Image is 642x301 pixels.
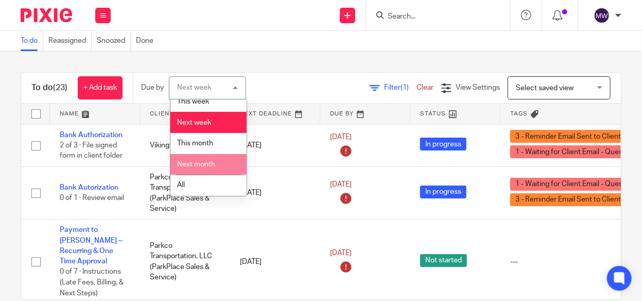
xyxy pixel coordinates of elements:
[387,12,479,22] input: Search
[510,130,626,143] span: 3 - Reminder Email Sent to Client
[177,140,213,147] span: This month
[21,31,43,51] a: To do
[21,8,72,22] img: Pixie
[511,111,528,116] span: Tags
[384,84,417,91] span: Filter
[60,195,124,202] span: 0 of 1 · Review email
[177,119,211,126] span: Next week
[177,181,185,189] span: All
[330,133,352,141] span: [DATE]
[594,7,610,24] img: svg%3E
[510,193,626,206] span: 3 - Reminder Email Sent to Client
[177,161,215,168] span: Next month
[31,82,67,93] h1: To do
[420,254,467,267] span: Not started
[230,166,320,219] td: [DATE]
[48,31,92,51] a: Reassigned
[177,84,211,91] div: Next week
[516,85,574,92] span: Select saved view
[136,31,159,51] a: Done
[140,124,230,166] td: Viking Diesel, LLC
[456,84,500,91] span: View Settings
[60,269,124,297] span: 0 of 7 · Instructions (Late Fees, Billing, & Next Steps)
[417,84,433,91] a: Clear
[401,84,409,91] span: (1)
[60,142,123,160] span: 2 of 3 · File signed form in client folder
[230,124,320,166] td: [DATE]
[330,181,352,189] span: [DATE]
[60,131,123,139] a: Bank Authorization
[420,186,466,198] span: In progress
[53,83,67,92] span: (23)
[420,138,466,150] span: In progress
[140,166,230,219] td: Parkco Transportation, LLC (ParkPlace Sales & Service)
[177,98,209,105] span: This week
[330,250,352,257] span: [DATE]
[60,226,123,265] a: Payment to [PERSON_NAME] ~ Recurring & One Time Approval
[60,184,118,191] a: Bank Autorization
[78,76,123,99] a: + Add task
[97,31,131,51] a: Snoozed
[141,82,164,93] p: Due by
